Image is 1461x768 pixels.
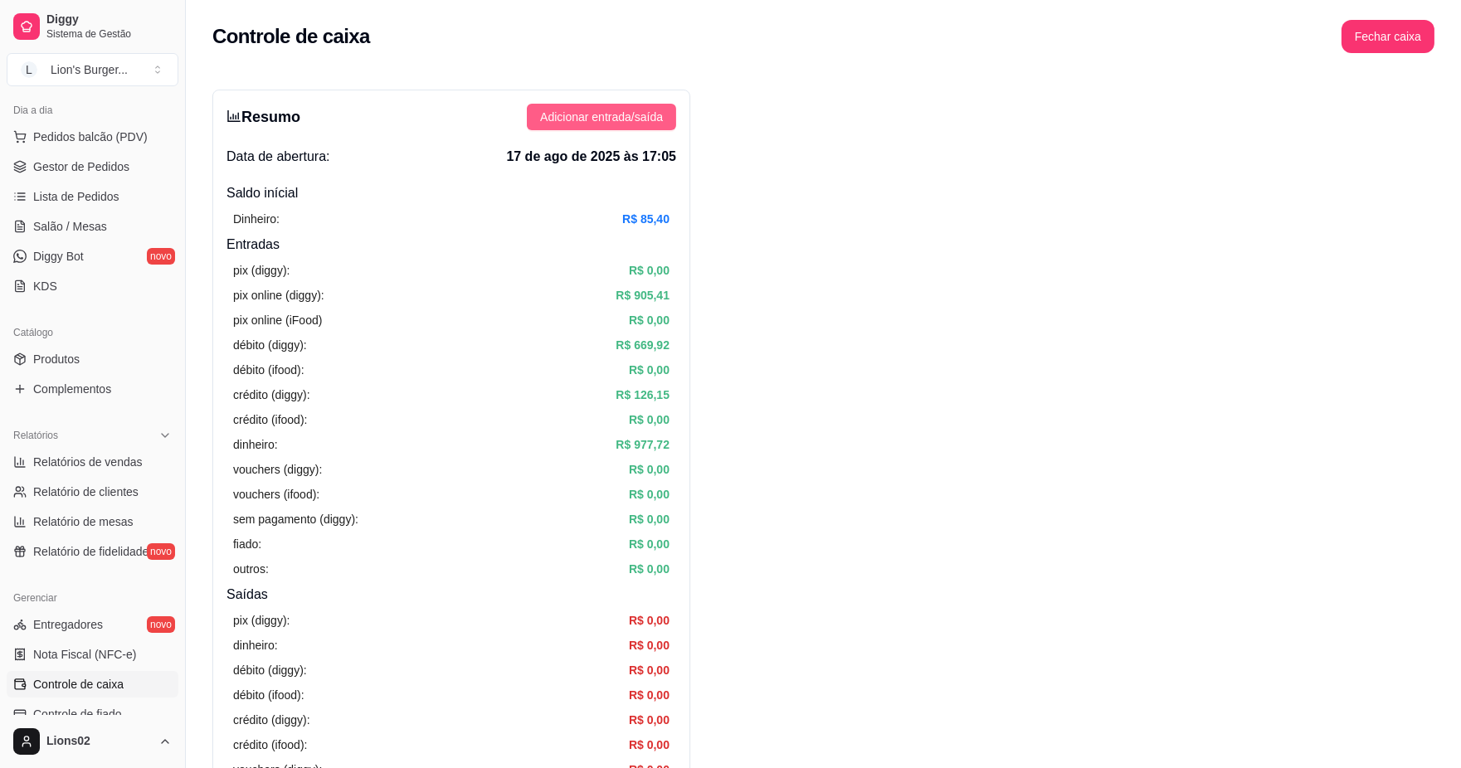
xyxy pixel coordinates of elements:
[540,108,663,126] span: Adicionar entrada/saída
[7,722,178,761] button: Lions02
[233,261,290,279] article: pix (diggy):
[233,435,278,454] article: dinheiro:
[21,61,37,78] span: L
[33,616,103,633] span: Entregadores
[616,336,670,354] article: R$ 669,92
[226,585,676,605] h4: Saídas
[629,411,670,429] article: R$ 0,00
[7,641,178,668] a: Nota Fiscal (NFC-e)
[629,510,670,528] article: R$ 0,00
[7,213,178,240] a: Salão / Mesas
[33,454,143,470] span: Relatórios de vendas
[33,706,122,722] span: Controle de fiado
[33,218,107,235] span: Salão / Mesas
[629,686,670,704] article: R$ 0,00
[629,636,670,654] article: R$ 0,00
[629,736,670,754] article: R$ 0,00
[7,153,178,180] a: Gestor de Pedidos
[7,701,178,727] a: Controle de fiado
[7,585,178,611] div: Gerenciar
[233,336,307,354] article: débito (diggy):
[212,23,370,50] h2: Controle de caixa
[616,386,670,404] article: R$ 126,15
[33,381,111,397] span: Complementos
[629,361,670,379] article: R$ 0,00
[506,147,676,167] span: 17 de ago de 2025 às 17:05
[46,12,172,27] span: Diggy
[629,311,670,329] article: R$ 0,00
[33,676,124,693] span: Controle de caixa
[616,286,670,304] article: R$ 905,41
[629,485,670,503] article: R$ 0,00
[629,611,670,629] article: R$ 0,00
[7,124,178,150] button: Pedidos balcão (PDV)
[7,479,178,505] a: Relatório de clientes
[629,661,670,679] article: R$ 0,00
[616,435,670,454] article: R$ 977,72
[7,449,178,475] a: Relatórios de vendas
[46,734,152,749] span: Lions02
[33,351,80,367] span: Produtos
[7,538,178,565] a: Relatório de fidelidadenovo
[33,188,119,205] span: Lista de Pedidos
[226,105,300,129] h3: Resumo
[33,543,149,560] span: Relatório de fidelidade
[226,183,676,203] h4: Saldo inícial
[7,53,178,86] button: Select a team
[629,460,670,479] article: R$ 0,00
[233,286,324,304] article: pix online (diggy):
[7,183,178,210] a: Lista de Pedidos
[233,485,319,503] article: vouchers (ifood):
[622,210,670,228] article: R$ 85,40
[7,376,178,402] a: Complementos
[7,611,178,638] a: Entregadoresnovo
[33,278,57,294] span: KDS
[233,411,307,429] article: crédito (ifood):
[33,484,139,500] span: Relatório de clientes
[33,248,84,265] span: Diggy Bot
[233,210,280,228] article: Dinheiro:
[7,97,178,124] div: Dia a dia
[7,671,178,698] a: Controle de caixa
[226,235,676,255] h4: Entradas
[233,361,304,379] article: débito (ifood):
[233,535,261,553] article: fiado:
[7,243,178,270] a: Diggy Botnovo
[233,386,310,404] article: crédito (diggy):
[7,319,178,346] div: Catálogo
[233,636,278,654] article: dinheiro:
[233,611,290,629] article: pix (diggy):
[7,508,178,535] a: Relatório de mesas
[33,158,129,175] span: Gestor de Pedidos
[233,460,322,479] article: vouchers (diggy):
[226,147,330,167] span: Data de abertura:
[629,535,670,553] article: R$ 0,00
[233,736,307,754] article: crédito (ifood):
[629,261,670,279] article: R$ 0,00
[13,429,58,442] span: Relatórios
[233,311,322,329] article: pix online (iFood)
[1342,20,1434,53] button: Fechar caixa
[233,560,269,578] article: outros:
[629,560,670,578] article: R$ 0,00
[33,646,136,663] span: Nota Fiscal (NFC-e)
[233,686,304,704] article: débito (ifood):
[233,711,310,729] article: crédito (diggy):
[527,104,676,130] button: Adicionar entrada/saída
[33,513,134,530] span: Relatório de mesas
[629,711,670,729] article: R$ 0,00
[51,61,128,78] div: Lion's Burger ...
[33,129,148,145] span: Pedidos balcão (PDV)
[7,273,178,299] a: KDS
[7,346,178,372] a: Produtos
[46,27,172,41] span: Sistema de Gestão
[233,661,307,679] article: débito (diggy):
[7,7,178,46] a: DiggySistema de Gestão
[233,510,358,528] article: sem pagamento (diggy):
[226,109,241,124] span: bar-chart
